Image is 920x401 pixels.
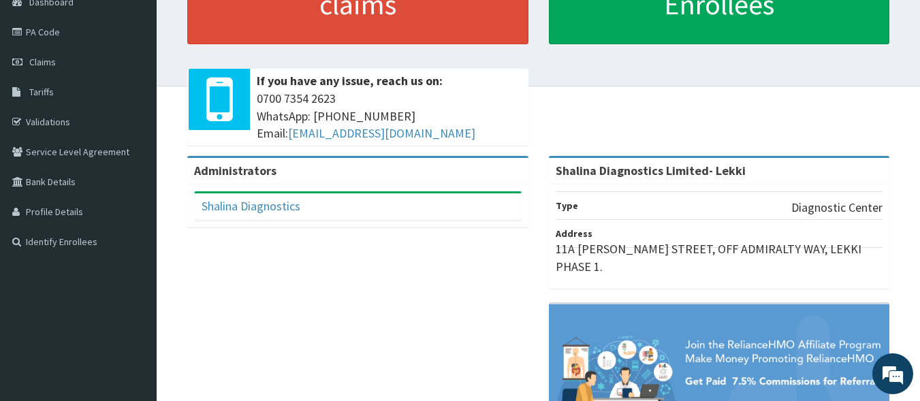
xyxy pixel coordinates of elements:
[29,56,56,68] span: Claims
[257,90,522,142] span: 0700 7354 2623 WhatsApp: [PHONE_NUMBER] Email:
[257,73,443,89] b: If you have any issue, reach us on:
[288,125,475,141] a: [EMAIL_ADDRESS][DOMAIN_NAME]
[556,199,578,212] b: Type
[556,240,883,275] p: 11A [PERSON_NAME] STREET, OFF ADMIRALTY WAY, LEKKI PHASE 1.
[556,227,592,240] b: Address
[194,163,276,178] b: Administrators
[29,86,54,98] span: Tariffs
[202,198,300,214] a: Shalina Diagnostics
[556,163,746,178] strong: Shalina Diagnostics Limited- Lekki
[791,199,883,216] p: Diagnostic Center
